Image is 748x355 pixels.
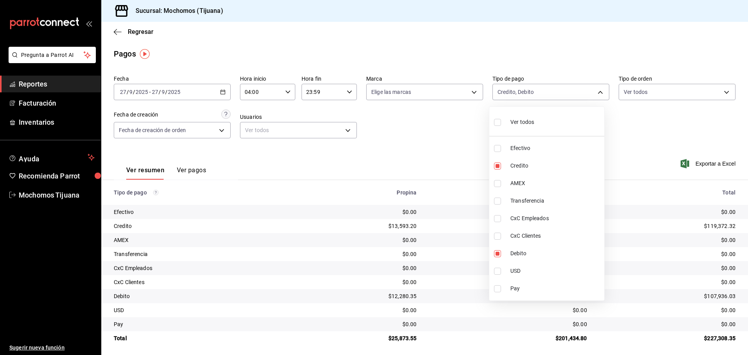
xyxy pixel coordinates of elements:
span: USD [510,267,601,275]
span: Debito [510,249,601,258]
span: AMEX [510,179,601,187]
span: Transferencia [510,197,601,205]
img: Tooltip marker [140,49,150,59]
span: Ver todos [510,118,534,126]
span: Efectivo [510,144,601,152]
span: CxC Clientes [510,232,601,240]
span: Credito [510,162,601,170]
span: CxC Empleados [510,214,601,223]
span: Pay [510,284,601,293]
